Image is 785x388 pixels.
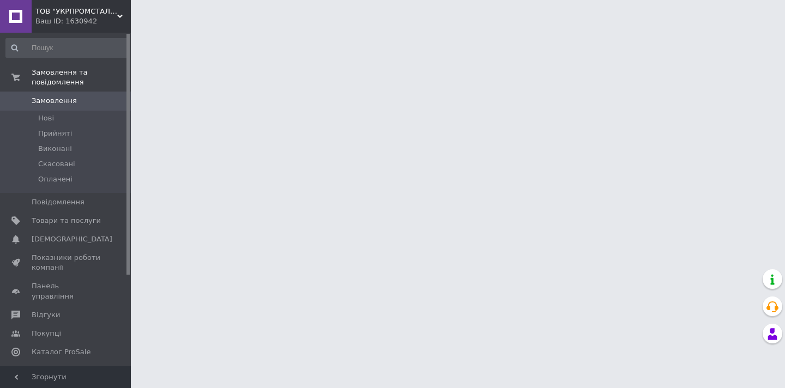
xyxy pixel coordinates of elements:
[38,159,75,169] span: Скасовані
[32,68,131,87] span: Замовлення та повідомлення
[38,113,54,123] span: Нові
[38,144,72,154] span: Виконані
[32,216,101,226] span: Товари та послуги
[35,7,117,16] span: ТОВ "УКРПРОМСТАЛЬ"
[32,281,101,301] span: Панель управління
[35,16,131,26] div: Ваш ID: 1630942
[38,129,72,138] span: Прийняті
[32,329,61,338] span: Покупці
[32,197,84,207] span: Повідомлення
[5,38,129,58] input: Пошук
[32,234,112,244] span: [DEMOGRAPHIC_DATA]
[32,253,101,272] span: Показники роботи компанії
[32,310,60,320] span: Відгуки
[38,174,73,184] span: Оплачені
[32,96,77,106] span: Замовлення
[32,347,90,357] span: Каталог ProSale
